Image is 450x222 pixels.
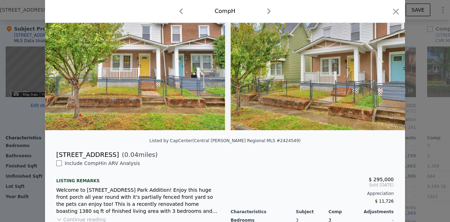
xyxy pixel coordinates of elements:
span: Include Comp H in ARV Analysis [62,160,143,166]
span: ( miles) [119,150,157,160]
div: Characteristics [231,209,296,215]
div: Adjustments [361,209,394,215]
span: $ 295,000 [369,177,394,182]
div: [STREET_ADDRESS] [56,150,119,160]
span: $ 11,726 [375,199,394,204]
span: Sold [DATE] [231,182,394,188]
div: Listing remarks [56,172,219,184]
div: Subject [296,209,329,215]
span: 0.04 [124,151,139,158]
div: Welcome to [STREET_ADDRESS] Park Addition! Enjoy this huge front porch all year round with it's p... [56,186,219,215]
div: Listed by CapCenter (Central [PERSON_NAME] Regional MLS #2424549) [149,138,301,143]
div: Appreciation [231,191,394,196]
div: Comp [328,209,361,215]
div: Comp H [215,7,236,15]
